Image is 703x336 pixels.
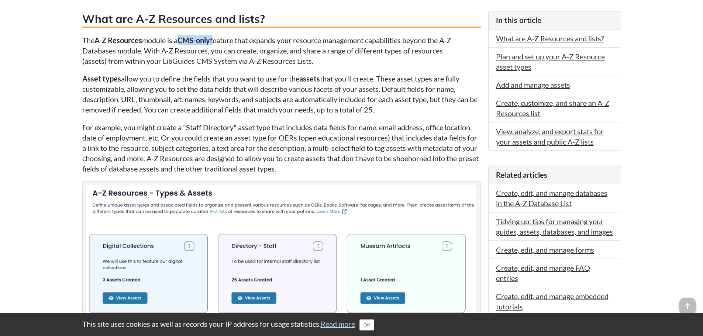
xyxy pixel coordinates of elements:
a: Create, customize, and share an A-Z Resources list [496,98,609,118]
a: Create, edit, and manage forms [496,245,594,254]
strong: assets [299,74,320,83]
a: View, analyze, and export stats for your assets and public A-Z lists [496,127,604,146]
a: Read more [321,319,355,328]
strong: A-Z Resources [94,36,142,45]
strong: CMS-only [178,36,210,45]
p: For example, you might create a "Staff Directory" asset type that includes data fields for name, ... [82,122,481,174]
span: arrow_upward [679,298,696,314]
a: Create, edit, and manage databases in the A-Z Database List [496,188,607,208]
span: Related articles [496,170,547,179]
h3: What are A-Z Resources and lists? [82,11,481,28]
a: Add and manage assets [496,80,570,89]
a: Create, edit, and manage FAQ entries [496,263,590,283]
a: What are A-Z Resources and lists? [496,34,604,43]
p: The module is a feature that expands your resource management capabilities beyond the A-Z Databas... [82,35,481,66]
a: arrow_upward [679,298,696,307]
img: Example asset types [86,185,477,315]
a: Tidying up: tips for managing your guides, assets, databases, and images [496,217,613,236]
div: This site uses cookies as well as records your IP address for usage statistics. [75,319,628,330]
h3: In this article [496,15,613,25]
a: Create, edit, and manage embedded tutorials [496,292,609,311]
strong: Asset types [82,74,121,83]
p: allow you to define the fields that you want to use for the that you'll create. These asset types... [82,73,481,115]
a: Plan and set up your A-Z Resource asset types [496,52,605,71]
button: Close [359,319,374,330]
